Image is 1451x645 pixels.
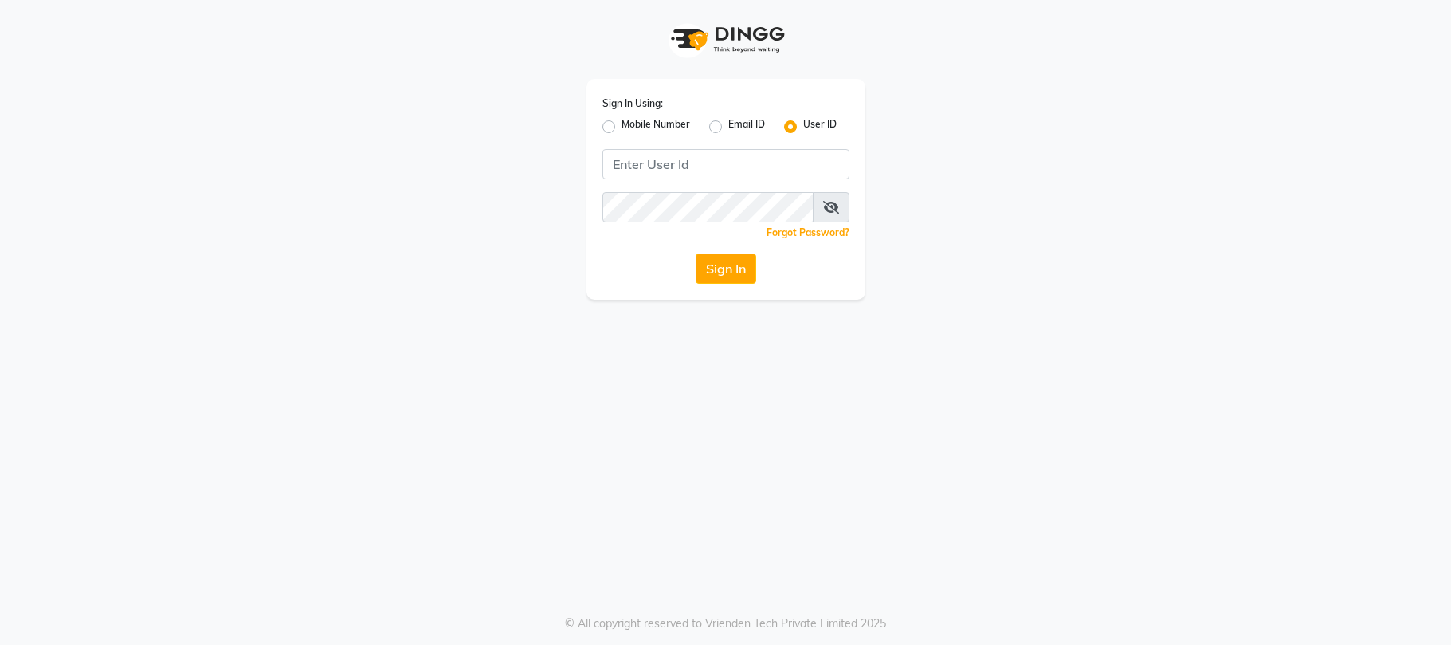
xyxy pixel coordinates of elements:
label: User ID [803,117,837,136]
button: Sign In [696,254,756,284]
input: Username [602,149,849,179]
label: Email ID [728,117,765,136]
label: Sign In Using: [602,96,663,111]
a: Forgot Password? [767,226,849,238]
input: Username [602,192,814,222]
img: logo1.svg [662,16,790,63]
label: Mobile Number [622,117,690,136]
